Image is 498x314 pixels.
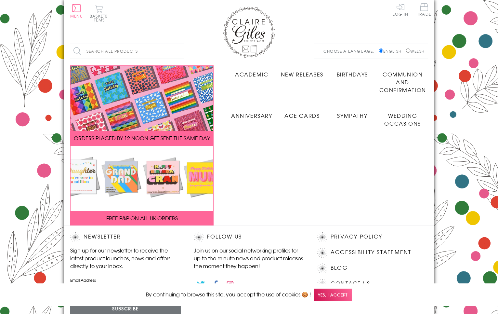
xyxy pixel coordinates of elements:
input: Search all products [70,44,184,59]
p: Choose a language: [323,48,378,54]
input: Welsh [406,48,410,53]
h2: Follow Us [194,232,304,242]
a: Log In [393,3,408,16]
span: Wedding Occasions [384,112,421,127]
label: Welsh [406,48,425,54]
span: Birthdays [337,70,368,78]
span: FREE P&P ON ALL UK ORDERS [106,214,178,222]
span: Menu [70,13,83,19]
h2: Newsletter [70,232,181,242]
span: Trade [417,3,431,16]
a: Wedding Occasions [377,107,428,127]
a: Privacy Policy [331,232,382,241]
p: Sign up for our newsletter to receive the latest product launches, news and offers directly to yo... [70,246,181,270]
a: Communion and Confirmation [377,65,428,94]
a: Contact Us [331,279,370,288]
span: ORDERS PLACED BY 12 NOON GET SENT THE SAME DAY [74,134,210,142]
p: Join us on our social networking profiles for up to the minute news and product releases the mome... [194,246,304,270]
span: 0 items [93,13,108,23]
input: Search [177,44,184,59]
input: English [379,48,383,53]
a: Academic [227,65,277,78]
button: Basket0 items [90,5,108,22]
a: Blog [331,264,348,272]
span: Academic [235,70,269,78]
a: New Releases [277,65,327,78]
img: Claire Giles Greetings Cards [223,7,275,58]
a: Accessibility Statement [331,248,412,257]
button: Menu [70,4,83,18]
span: Yes, I accept [314,289,352,301]
span: Anniversary [231,112,272,119]
span: Sympathy [337,112,367,119]
span: New Releases [281,70,323,78]
a: Anniversary [227,107,277,119]
span: Age Cards [284,112,320,119]
label: English [379,48,405,54]
a: Sympathy [327,107,378,119]
span: Communion and Confirmation [379,70,426,94]
a: Age Cards [277,107,327,119]
label: Email Address [70,277,181,283]
a: Trade [417,3,431,17]
a: Birthdays [327,65,378,78]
